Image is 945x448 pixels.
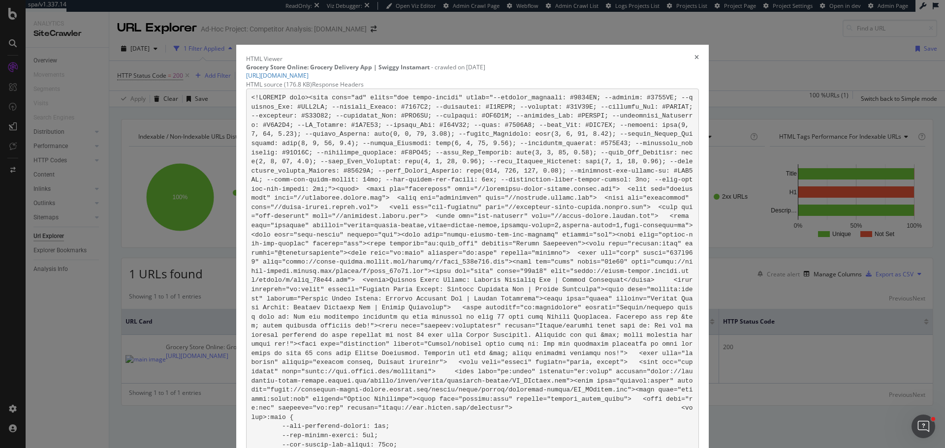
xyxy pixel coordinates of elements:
[246,55,283,63] div: HTML Viewer
[246,63,430,71] strong: Grocery Store Online: Grocery Delivery App | Swiggy Instamart
[246,71,309,80] a: [URL][DOMAIN_NAME]
[912,415,935,438] iframe: Intercom live chat
[312,80,364,89] div: Response Headers
[246,80,312,89] div: HTML source (176.8 KB)
[246,63,699,71] div: - crawled on [DATE]
[694,55,699,63] div: times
